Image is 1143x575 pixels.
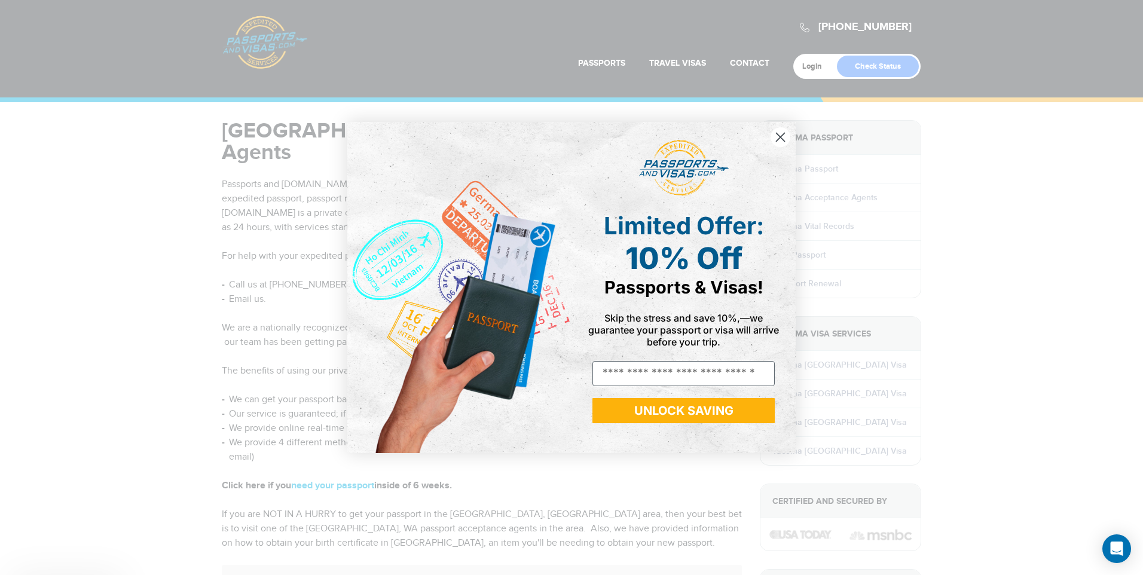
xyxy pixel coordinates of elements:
div: Open Intercom Messenger [1102,534,1131,563]
span: 10% Off [625,240,742,276]
span: Skip the stress and save 10%,—we guarantee your passport or visa will arrive before your trip. [588,312,779,348]
span: Limited Offer: [604,211,764,240]
button: Close dialog [770,127,791,148]
img: passports and visas [639,140,729,196]
img: de9cda0d-0715-46ca-9a25-073762a91ba7.png [347,122,571,452]
button: UNLOCK SAVING [592,398,775,423]
span: Passports & Visas! [604,277,763,298]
